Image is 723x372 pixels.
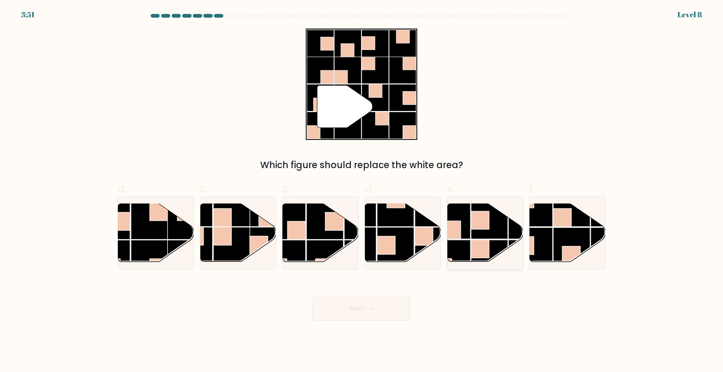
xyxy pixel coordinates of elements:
div: Which figure should replace the white area? [122,158,601,172]
span: d. [365,181,374,196]
span: e. [447,181,455,196]
div: Level 8 [677,9,702,20]
span: c. [282,181,290,196]
span: b. [200,181,209,196]
g: " [317,85,372,128]
span: f. [529,181,534,196]
span: a. [117,181,127,196]
div: 3:51 [21,9,35,20]
button: Next [313,297,410,321]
